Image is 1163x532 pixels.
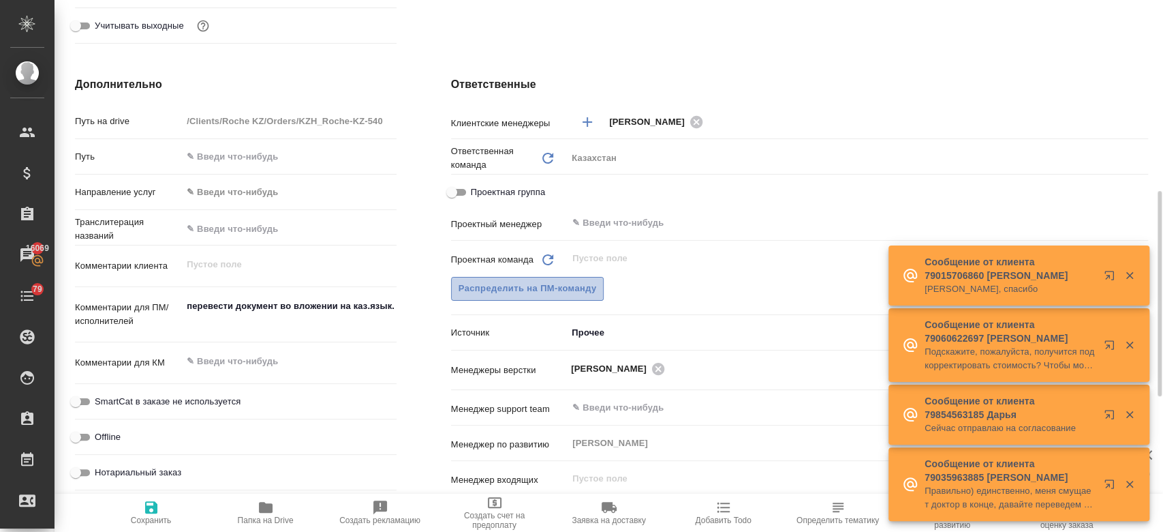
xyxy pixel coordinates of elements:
[75,301,182,328] p: Комментарии для ПМ/исполнителей
[451,277,604,301] button: Распределить на ПМ-команду
[1115,478,1143,490] button: Закрыть
[609,115,693,129] span: [PERSON_NAME]
[451,145,540,172] p: Ответственная команда
[471,186,545,199] span: Проектная группа
[3,279,51,313] a: 79
[75,76,397,93] h4: Дополнительно
[75,150,182,164] p: Путь
[339,516,420,525] span: Создать рекламацию
[451,438,568,452] p: Менеджер по развитию
[182,111,396,131] input: Пустое поле
[451,364,568,377] p: Менеджеры верстки
[1115,269,1143,282] button: Закрыть
[925,457,1095,484] p: Сообщение от клиента 79035963885 [PERSON_NAME]
[95,19,184,33] span: Учитывать выходные
[75,216,182,243] p: Транслитерация названий
[451,402,568,416] p: Менеджер support team
[25,282,50,296] span: 79
[75,115,182,128] p: Путь на drive
[925,345,1095,372] p: Подскажите, пожалуйста, получится подкорректировать стоимость? Чтобы могла оплатить, спасибо
[187,186,379,199] div: ✎ Введи что-нибудь
[94,494,208,532] button: Сохранить
[925,255,1095,282] p: Сообщение от клиента 79015706860 [PERSON_NAME]
[95,466,181,479] span: Нотариальный заказ
[925,394,1095,422] p: Сообщение от клиента 79854563185 Дарья
[609,113,707,130] div: [PERSON_NAME]
[75,186,182,199] p: Направление услуг
[182,295,396,331] textarea: перевести документ во вложении на каз.язык.
[572,516,645,525] span: Заявка на доставку
[1141,121,1143,123] button: Open
[451,117,568,130] p: Клиентские менеджеры
[182,147,396,166] input: ✎ Введи что-нибудь
[1115,339,1143,351] button: Закрыть
[238,516,294,525] span: Папка на Drive
[451,473,568,487] p: Менеджер входящих
[571,106,604,138] button: Добавить менеджера
[437,494,552,532] button: Создать счет на предоплату
[131,516,172,525] span: Сохранить
[1096,331,1128,364] button: Открыть в новой вкладке
[75,356,182,370] p: Комментарии для КМ
[194,17,212,35] button: Выбери, если сб и вс нужно считать рабочими днями для выполнения заказа.
[323,494,437,532] button: Создать рекламацию
[1096,471,1128,503] button: Открыть в новой вкладке
[1096,262,1128,295] button: Открыть в новой вкладке
[18,241,57,255] span: 16069
[571,250,1116,267] input: Пустое поле
[925,282,1095,296] p: [PERSON_NAME], спасибо
[567,321,1148,344] div: Прочее
[1096,401,1128,434] button: Открыть в новой вкладке
[571,400,1098,416] input: ✎ Введи что-нибудь
[925,484,1095,512] p: Правильно) единственно, меня смущает доктор в конце, давайте переведем дотторесса
[1115,409,1143,421] button: Закрыть
[781,494,895,532] button: Определить тематику
[571,360,669,377] div: [PERSON_NAME]
[451,326,568,340] p: Источник
[459,281,597,297] span: Распределить на ПМ-команду
[567,147,1148,170] div: Казахстан
[95,395,241,409] span: SmartCat в заказе не используется
[925,422,1095,435] p: Сейчас отправлаю на согласование
[571,215,1098,231] input: ✎ Введи что-нибудь
[182,219,396,239] input: ✎ Введи что-нибудь
[451,253,533,267] p: Проектная команда
[925,318,1095,345] p: Сообщение от клиента 79060622697 [PERSON_NAME]
[552,494,666,532] button: Заявка на доставку
[3,238,51,272] a: 16069
[695,516,751,525] span: Добавить Todo
[451,218,568,231] p: Проектный менеджер
[95,430,121,444] span: Offline
[446,511,544,530] span: Создать счет на предоплату
[75,259,182,273] p: Комментарии клиента
[666,494,781,532] button: Добавить Todo
[208,494,323,532] button: Папка на Drive
[571,362,655,376] span: [PERSON_NAME]
[571,471,1116,487] input: Пустое поле
[451,76,1148,93] h4: Ответственные
[182,181,396,204] div: ✎ Введи что-нибудь
[796,516,879,525] span: Определить тематику
[1141,222,1143,224] button: Open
